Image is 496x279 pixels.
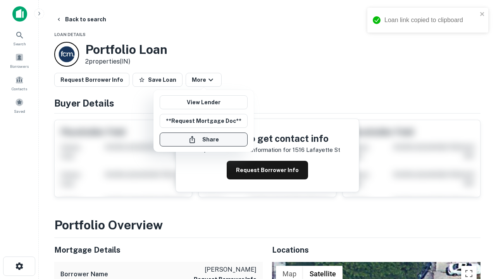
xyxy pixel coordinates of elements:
[457,192,496,229] iframe: Chat Widget
[384,15,477,25] div: Loan link copied to clipboard
[160,114,248,128] button: **Request Mortgage Doc**
[480,11,485,18] button: close
[160,95,248,109] a: View Lender
[160,133,248,146] button: Share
